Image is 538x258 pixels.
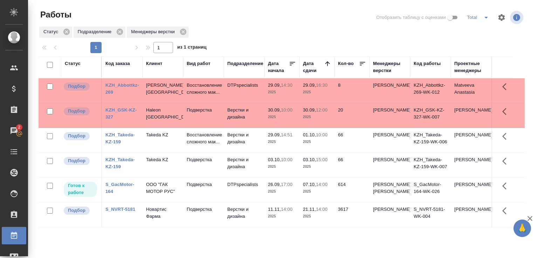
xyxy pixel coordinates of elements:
td: KZH_GSK-KZ-327-WK-007 [410,103,451,128]
td: [PERSON_NAME] [451,202,491,227]
div: Можно подбирать исполнителей [63,206,98,215]
p: 07.10, [303,182,316,187]
td: S_GacMotor-164-WK-026 [410,178,451,202]
p: Подбор [68,83,85,90]
p: 01.10, [303,132,316,137]
p: 03.10, [268,157,281,162]
div: Проектные менеджеры [454,60,488,74]
td: 20 [334,103,370,128]
span: 🙏 [516,221,528,236]
button: Здесь прячутся важные кнопки [498,103,515,120]
td: Верстки и дизайна [224,128,264,152]
p: [PERSON_NAME] [373,206,407,213]
a: KZH_Takeda-KZ-159 [105,157,135,169]
p: 03.10, [303,157,316,162]
a: S_GacMotor-164 [105,182,134,194]
span: Работы [39,9,71,20]
p: [PERSON_NAME] [373,82,407,89]
p: 30.09, [268,107,281,113]
td: KZH_Abbottkz-269-WK-012 [410,78,451,103]
td: DTPspecialists [224,178,264,202]
button: Здесь прячутся важные кнопки [498,178,515,194]
button: Здесь прячутся важные кнопки [498,153,515,170]
p: Подбор [68,207,85,214]
p: 30.09, [303,107,316,113]
p: 2025 [303,89,331,96]
div: Подразделение [227,60,263,67]
span: Отобразить таблицу с оценками [376,14,446,21]
td: Верстки и дизайна [224,153,264,177]
div: split button [465,12,493,23]
div: Менеджеры верстки [127,27,189,38]
span: 2 [14,124,25,131]
p: 15:00 [316,157,327,162]
p: 14:00 [281,207,292,212]
div: Дата сдачи [303,60,324,74]
p: 26.09, [268,182,281,187]
td: KZH_Takeda-KZ-159-WK-006 [410,128,451,152]
p: Подверстка [187,206,220,213]
p: Подбор [68,157,85,164]
td: 66 [334,153,370,177]
div: Статус [65,60,81,67]
a: KZH_GSK-KZ-327 [105,107,137,120]
button: Здесь прячутся важные кнопки [498,128,515,145]
td: [PERSON_NAME] [451,128,491,152]
p: Подбор [68,108,85,115]
td: [PERSON_NAME] [451,178,491,202]
p: 10:00 [316,132,327,137]
p: 14:00 [316,182,327,187]
td: DTPspecialists [224,78,264,103]
p: ООО "ГАК МОТОР РУС" [146,181,180,195]
a: KZH_Takeda-KZ-159 [105,132,135,144]
a: 2 [2,122,26,139]
td: 3617 [334,202,370,227]
p: 14:00 [316,207,327,212]
p: [PERSON_NAME] [GEOGRAPHIC_DATA] [146,82,180,96]
td: S_NVRT-5181-WK-004 [410,202,451,227]
p: [PERSON_NAME] [373,131,407,138]
td: Верстки и дизайна [224,103,264,128]
td: [PERSON_NAME] [451,153,491,177]
p: [PERSON_NAME], [PERSON_NAME] [373,181,407,195]
div: Вид работ [187,60,211,67]
p: 14:30 [281,83,292,88]
p: 2025 [303,213,331,220]
p: 2025 [268,188,296,195]
a: KZH_Abbottkz-269 [105,83,139,95]
p: Haleon [GEOGRAPHIC_DATA] [146,107,180,121]
p: Восстановление сложного мак... [187,131,220,145]
p: [PERSON_NAME] [373,156,407,163]
p: 29.09, [268,132,281,137]
p: 17:00 [281,182,292,187]
p: 2025 [303,188,331,195]
p: 21.11, [303,207,316,212]
p: 2025 [268,89,296,96]
div: Клиент [146,60,162,67]
p: Новартис Фарма [146,206,180,220]
p: 29.09, [268,83,281,88]
span: из 1 страниц [177,43,207,53]
p: 2025 [303,114,331,121]
button: 🙏 [513,220,531,237]
div: Код заказа [105,60,130,67]
td: Верстки и дизайна [224,202,264,227]
p: 29.09, [303,83,316,88]
div: Кол-во [338,60,354,67]
div: Статус [39,27,72,38]
p: 2025 [303,163,331,170]
p: 12:00 [316,107,327,113]
div: Можно подбирать исполнителей [63,82,98,91]
a: S_NVRT-5181 [105,207,135,212]
span: Настроить таблицу [493,9,510,26]
p: 10:00 [281,157,292,162]
p: Подверстка [187,107,220,114]
p: 11.11, [268,207,281,212]
div: Менеджеры верстки [373,60,407,74]
p: Восстановление сложного мак... [187,82,220,96]
p: Подверстка [187,181,220,188]
p: 2025 [268,114,296,121]
p: 2025 [268,213,296,220]
td: Matveeva Anastasia [451,78,491,103]
p: [PERSON_NAME] [373,107,407,114]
